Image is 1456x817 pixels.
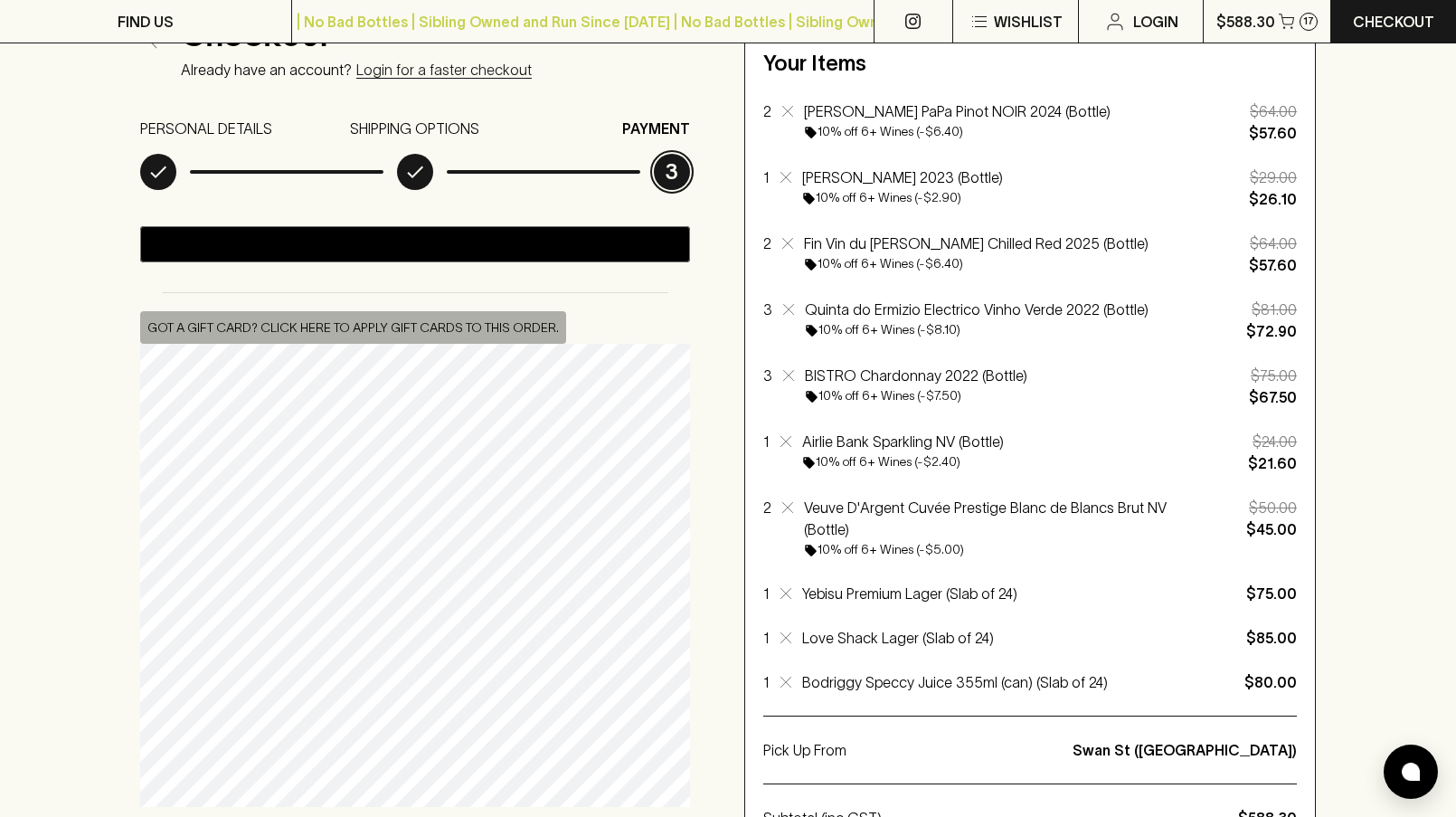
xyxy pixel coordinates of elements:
[1353,11,1434,33] p: Checkout
[763,166,770,210] p: 1
[118,11,174,33] p: FIND US
[763,233,771,276] p: 2
[1206,497,1297,518] p: $50.00
[1216,11,1275,33] p: $588.30
[1206,452,1297,474] p: $21.60
[805,299,1196,320] p: Quinta do Ermizio Electrico Vinho Verde 2022 (Bottle)
[622,118,690,139] p: PAYMENT
[802,583,1196,604] p: Yebisu Premium Lager (Slab of 24)
[816,188,961,208] h6: 10% off 6+ Wines (-$2.90)
[1206,671,1297,693] p: $80.00
[1206,122,1297,144] p: $57.60
[802,431,1196,452] p: Airlie Bank Sparkling NV (Bottle)
[802,166,1196,188] p: [PERSON_NAME] 2023 (Bottle)
[1206,583,1297,604] p: $75.00
[818,320,960,340] h6: 10% off 6+ Wines (-$8.10)
[1073,739,1297,761] p: Swan St ([GEOGRAPHIC_DATA])
[804,233,1196,254] p: Fin Vin du [PERSON_NAME] Chilled Red 2025 (Bottle)
[763,739,1065,761] p: Pick Up From
[763,431,770,474] p: 1
[804,497,1196,540] p: Veuve D'Argent Cuvée Prestige Blanc de Blancs Brut NV (Bottle)
[1206,233,1297,254] p: $64.00
[140,311,566,345] button: Got a gift card? Click here to apply gift cards to this order.
[805,365,1196,386] p: BISTRO Chardonnay 2022 (Bottle)
[818,386,961,406] h6: 10% off 6+ Wines (-$7.50)
[1206,320,1297,342] p: $72.90
[1206,100,1297,122] p: $64.00
[763,583,770,604] p: 1
[1133,11,1178,33] p: Login
[181,62,352,78] p: Already have an account?
[356,62,532,79] a: Login for a faster checkout
[140,118,272,139] p: PERSONAL DETAILS
[1206,431,1297,452] p: $24.00
[804,100,1196,122] p: [PERSON_NAME] PaPa Pinot NOIR 2024 (Bottle)
[1206,627,1297,649] p: $85.00
[1206,365,1297,386] p: $75.00
[1206,254,1297,276] p: $57.60
[1303,16,1314,26] p: 17
[763,497,771,560] p: 2
[1402,763,1420,781] img: bubble-icon
[802,627,1196,649] p: Love Shack Lager (Slab of 24)
[763,627,770,649] p: 1
[818,540,964,560] h6: 10% off 6+ Wines (-$5.00)
[818,254,963,274] h6: 10% off 6+ Wines (-$6.40)
[763,671,770,693] p: 1
[140,226,690,262] button: Pay with GPay
[1206,518,1297,540] p: $45.00
[350,118,479,139] p: SHIPPING OPTIONS
[1206,188,1297,210] p: $26.10
[1206,166,1297,188] p: $29.00
[818,122,963,142] h6: 10% off 6+ Wines (-$6.40)
[763,49,866,78] h5: Your Items
[994,11,1063,33] p: Wishlist
[654,154,690,190] p: 3
[1206,299,1297,320] p: $81.00
[816,452,960,472] h6: 10% off 6+ Wines (-$2.40)
[763,299,772,342] p: 3
[763,100,771,144] p: 2
[802,671,1196,693] p: Bodriggy Speccy Juice 355ml (can) (Slab of 24)
[763,365,772,408] p: 3
[1206,386,1297,408] p: $67.50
